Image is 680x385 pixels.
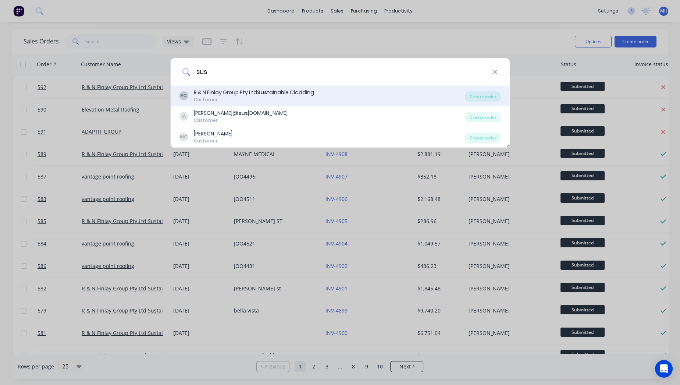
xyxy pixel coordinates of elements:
div: Open Intercom Messenger [655,360,673,378]
div: Customer [194,117,288,124]
div: Create order [465,91,501,102]
div: MC [179,133,188,141]
div: Create order [465,133,501,143]
b: sus [238,109,248,117]
div: Customer [194,96,314,103]
div: IA [179,112,188,121]
div: R & N Finlay Group Pty Ltd tainable Cladding [194,89,314,96]
div: [PERSON_NAME]@ [DOMAIN_NAME] [194,109,288,117]
div: [PERSON_NAME] [194,130,232,138]
b: Sus [257,89,267,96]
input: Enter a customer name to create a new order... [190,58,492,86]
div: Create order [465,112,501,122]
div: RC [179,91,188,100]
div: Customer [194,138,232,144]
